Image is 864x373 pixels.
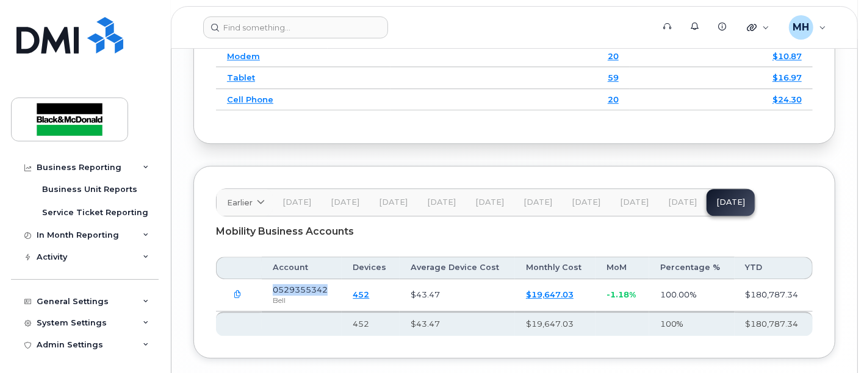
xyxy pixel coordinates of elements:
span: [DATE] [379,197,408,207]
a: Cell Phone [227,94,273,104]
a: Tablet [227,73,255,82]
th: 452 [342,311,400,336]
th: $43.47 [400,311,515,336]
span: [DATE] [475,197,504,207]
th: Average Device Cost [400,257,515,279]
a: 20 [608,51,619,61]
th: Devices [342,257,400,279]
span: -1.18% [607,290,636,299]
td: $180,787.34 [735,279,813,311]
th: MoM [596,257,649,279]
th: Account [262,257,342,279]
span: [DATE] [331,197,359,207]
span: 0529355342 [273,285,328,294]
span: MH [793,20,809,35]
a: $10.87 [772,51,802,61]
span: [DATE] [524,197,552,207]
th: YTD [735,257,813,279]
a: $16.97 [772,73,802,82]
a: 20 [608,94,619,104]
span: Earlier [227,197,253,208]
th: $180,787.34 [735,311,813,336]
td: 100.00% [649,279,735,311]
td: $43.47 [400,279,515,311]
span: [DATE] [620,197,649,207]
a: $24.30 [772,94,802,104]
th: Monthly Cost [515,257,596,279]
th: $19,647.03 [515,311,596,336]
a: 59 [608,73,619,82]
a: $19,647.03 [526,290,574,299]
th: 100% [649,311,735,336]
span: [DATE] [283,197,311,207]
span: Bell [273,296,286,305]
span: [DATE] [427,197,456,207]
input: Find something... [203,16,388,38]
div: Maria Hatzopoulos [780,15,835,40]
span: [DATE] [668,197,697,207]
a: 452 [353,290,369,299]
div: Quicklinks [738,15,778,40]
th: Percentage % [649,257,735,279]
a: Earlier [217,189,273,216]
div: Mobility Business Accounts [216,216,813,247]
a: Modem [227,51,260,61]
span: [DATE] [572,197,600,207]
